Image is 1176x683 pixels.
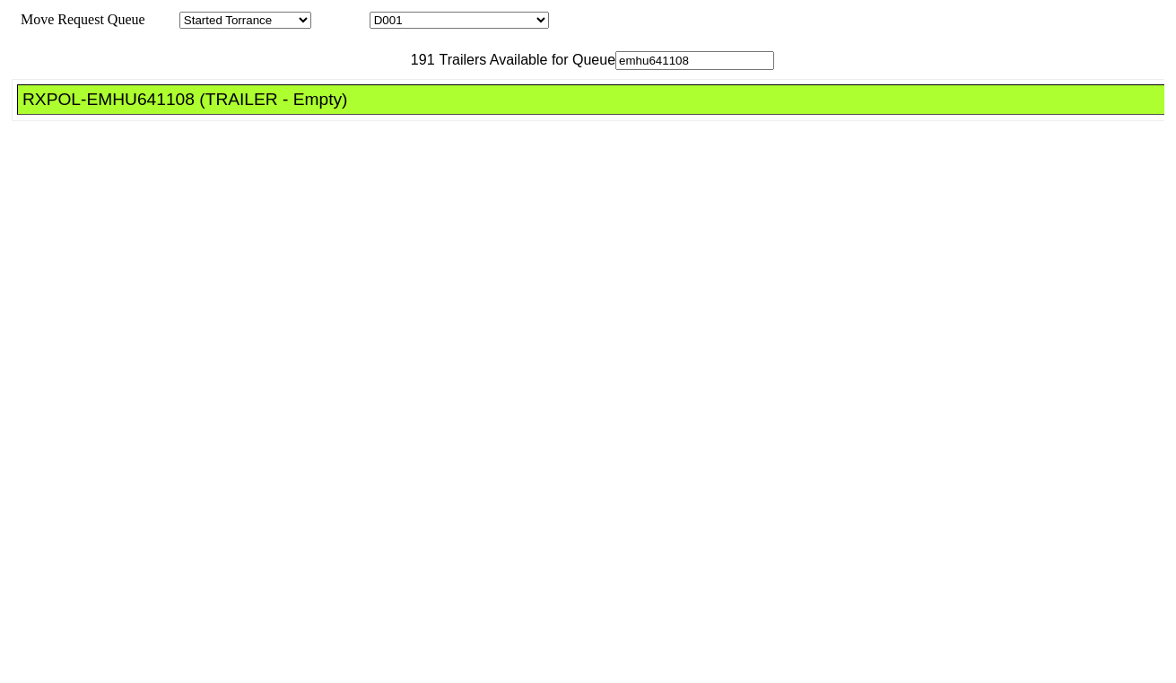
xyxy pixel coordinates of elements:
[12,12,145,27] span: Move Request Queue
[315,12,366,27] span: Location
[402,52,435,67] span: 191
[22,90,1175,109] div: RXPOL-EMHU641108 (TRAILER - Empty)
[435,52,616,67] span: Trailers Available for Queue
[615,51,774,70] input: Filter Available Trailers
[148,12,176,27] span: Area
